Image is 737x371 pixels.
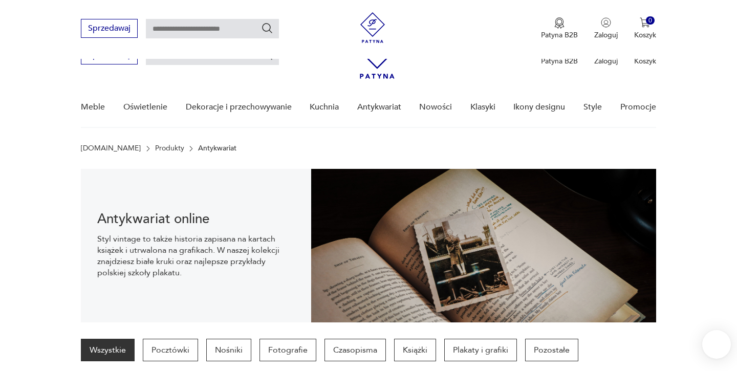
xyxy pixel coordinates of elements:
[634,30,656,40] p: Koszyk
[81,19,138,38] button: Sprzedawaj
[419,88,452,127] a: Nowości
[594,56,618,66] p: Zaloguj
[81,26,138,33] a: Sprzedawaj
[357,12,388,43] img: Patyna - sklep z meblami i dekoracjami vintage
[554,17,565,29] img: Ikona medalu
[541,17,578,40] a: Ikona medaluPatyna B2B
[259,339,316,361] a: Fotografie
[525,339,578,361] a: Pozostałe
[634,17,656,40] button: 0Koszyk
[601,17,611,28] img: Ikonka użytkownika
[198,144,236,152] p: Antykwariat
[97,233,294,278] p: Styl vintage to także historia zapisana na kartach książek i utrwalona na grafikach. W naszej kol...
[357,88,401,127] a: Antykwariat
[594,30,618,40] p: Zaloguj
[702,330,731,359] iframe: Smartsupp widget button
[640,17,650,28] img: Ikona koszyka
[97,213,294,225] h1: Antykwariat online
[646,16,655,25] div: 0
[261,22,273,34] button: Szukaj
[394,339,436,361] a: Książki
[310,88,339,127] a: Kuchnia
[470,88,495,127] a: Klasyki
[311,169,656,322] img: c8a9187830f37f141118a59c8d49ce82.jpg
[324,339,386,361] a: Czasopisma
[541,30,578,40] p: Patyna B2B
[155,144,184,152] a: Produkty
[634,56,656,66] p: Koszyk
[541,56,578,66] p: Patyna B2B
[123,88,167,127] a: Oświetlenie
[81,339,135,361] a: Wszystkie
[143,339,198,361] a: Pocztówki
[81,88,105,127] a: Meble
[594,17,618,40] button: Zaloguj
[620,88,656,127] a: Promocje
[513,88,565,127] a: Ikony designu
[206,339,251,361] a: Nośniki
[81,52,138,59] a: Sprzedawaj
[81,144,141,152] a: [DOMAIN_NAME]
[541,17,578,40] button: Patyna B2B
[444,339,517,361] a: Plakaty i grafiki
[186,88,292,127] a: Dekoracje i przechowywanie
[583,88,602,127] a: Style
